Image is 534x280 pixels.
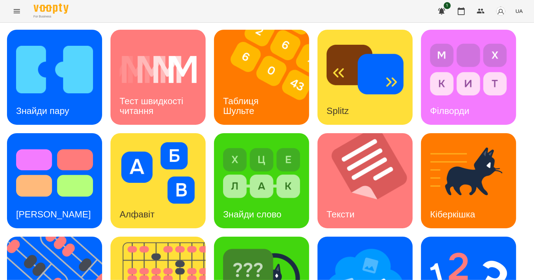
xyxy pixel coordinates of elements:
h3: Знайди пару [16,106,69,116]
a: Тест Струпа[PERSON_NAME] [7,133,102,228]
a: ФілвордиФілворди [421,30,516,125]
button: UA [513,5,526,17]
img: Тексти [318,133,421,228]
img: Splitz [327,39,404,100]
h3: Кіберкішка [430,209,475,220]
span: 1 [444,2,451,9]
img: Таблиця Шульте [214,30,318,125]
img: avatar_s.png [496,6,506,16]
img: Тест швидкості читання [120,39,197,100]
a: АлфавітАлфавіт [111,133,206,228]
a: SplitzSplitz [318,30,413,125]
img: Алфавіт [120,142,197,204]
a: Знайди словоЗнайди слово [214,133,309,228]
img: Знайди слово [223,142,300,204]
img: Кіберкішка [430,142,507,204]
img: Знайди пару [16,39,93,100]
a: КіберкішкаКіберкішка [421,133,516,228]
h3: Філворди [430,106,469,116]
h3: Алфавіт [120,209,155,220]
span: For Business [34,14,69,19]
img: Філворди [430,39,507,100]
h3: Знайди слово [223,209,282,220]
a: ТекстиТексти [318,133,413,228]
h3: Тексти [327,209,355,220]
img: Voopty Logo [34,3,69,14]
a: Таблиця ШультеТаблиця Шульте [214,30,309,125]
h3: Splitz [327,106,349,116]
a: Знайди паруЗнайди пару [7,30,102,125]
h3: Таблиця Шульте [223,96,261,116]
h3: Тест швидкості читання [120,96,186,116]
h3: [PERSON_NAME] [16,209,91,220]
button: Menu [8,3,25,20]
span: UA [515,7,523,15]
a: Тест швидкості читанняТест швидкості читання [111,30,206,125]
img: Тест Струпа [16,142,93,204]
